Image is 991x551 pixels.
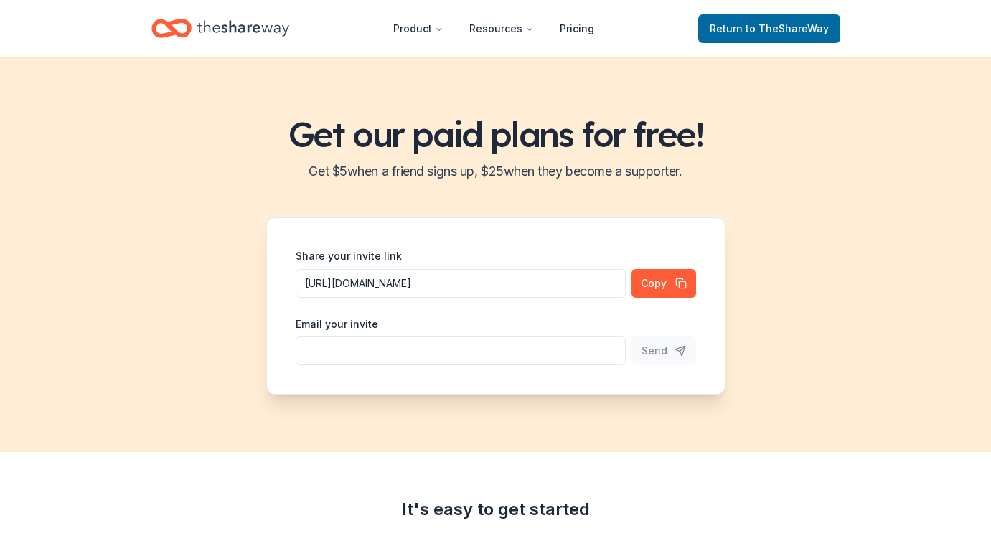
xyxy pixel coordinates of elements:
label: Share your invite link [296,249,402,263]
h1: Get our paid plans for free! [17,114,974,154]
label: Email your invite [296,317,378,331]
button: Resources [458,14,545,43]
div: It's easy to get started [151,498,840,521]
a: Returnto TheShareWay [698,14,840,43]
button: Copy [631,269,696,298]
a: Home [151,11,289,45]
a: Pricing [548,14,606,43]
nav: Main [382,11,606,45]
span: Return [710,20,829,37]
h2: Get $ 5 when a friend signs up, $ 25 when they become a supporter. [17,160,974,183]
span: to TheShareWay [746,22,829,34]
button: Product [382,14,455,43]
